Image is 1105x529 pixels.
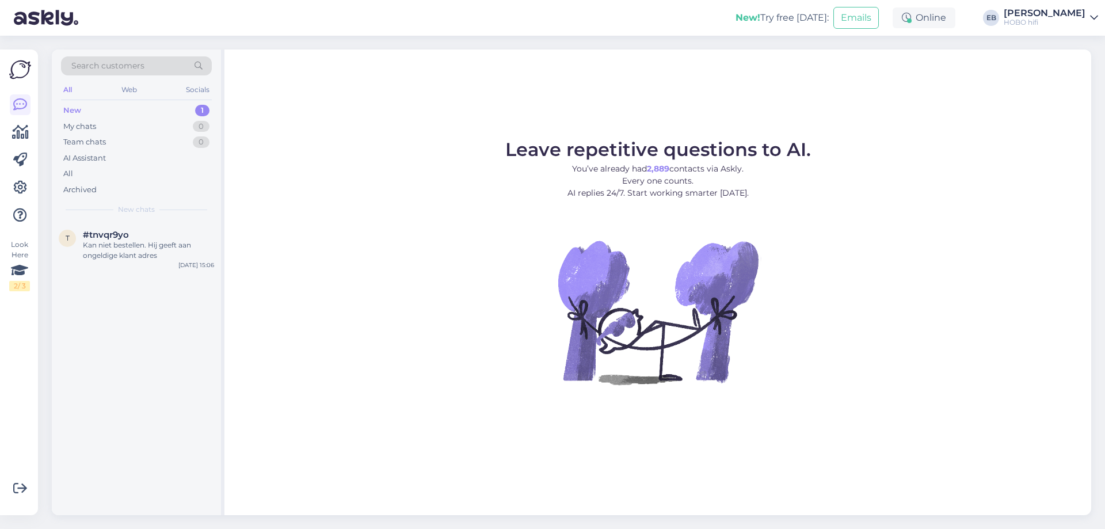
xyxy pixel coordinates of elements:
div: My chats [63,121,96,132]
div: 1 [195,105,209,116]
div: [DATE] 15:06 [178,261,214,269]
div: HOBO hifi [1004,18,1085,27]
b: New! [736,12,760,23]
img: No Chat active [554,208,761,416]
div: New [63,105,81,116]
div: Archived [63,184,97,196]
p: You’ve already had contacts via Askly. Every one counts. AI replies 24/7. Start working smarter [... [505,163,811,199]
div: Socials [184,82,212,97]
div: Look Here [9,239,30,291]
div: Online [893,7,955,28]
div: 2 / 3 [9,281,30,291]
span: Search customers [71,60,144,72]
div: All [63,168,73,180]
div: 0 [193,121,209,132]
div: All [61,82,74,97]
div: AI Assistant [63,153,106,164]
div: Kan niet bestellen. Hij geeft aan ongeldige klant adres [83,240,214,261]
a: [PERSON_NAME]HOBO hifi [1004,9,1098,27]
div: 0 [193,136,209,148]
b: 2,889 [647,163,669,174]
div: EB [983,10,999,26]
div: Team chats [63,136,106,148]
span: t [66,234,70,242]
div: Try free [DATE]: [736,11,829,25]
div: [PERSON_NAME] [1004,9,1085,18]
span: Leave repetitive questions to AI. [505,138,811,161]
div: Web [119,82,139,97]
span: New chats [118,204,155,215]
span: #tnvqr9yo [83,230,129,240]
button: Emails [833,7,879,29]
img: Askly Logo [9,59,31,81]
